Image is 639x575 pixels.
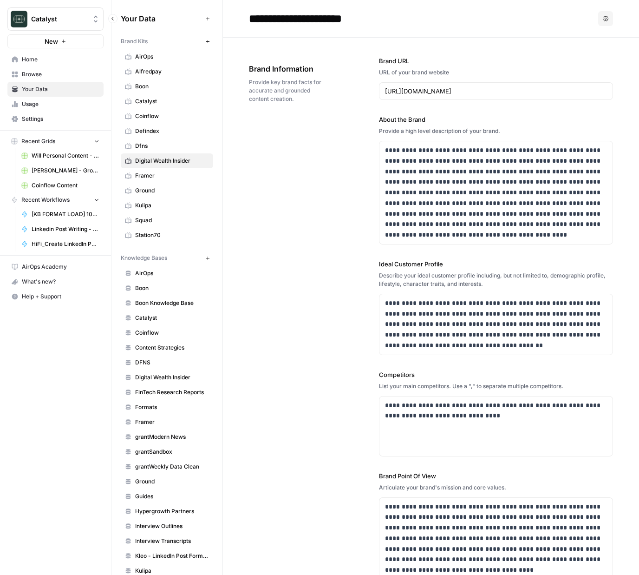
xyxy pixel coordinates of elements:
[121,13,202,24] span: Your Data
[121,370,213,385] a: Digital Wealth Insider
[385,86,607,96] input: www.sundaysoccer.com
[121,504,213,519] a: Hypergrowth Partners
[379,370,613,379] label: Competitors
[121,325,213,340] a: Coinflow
[379,271,613,288] div: Describe your ideal customer profile including, but not limited to, demographic profile, lifestyl...
[32,152,99,160] span: Will Personal Content - [DATE]
[121,94,213,109] a: Catalyst
[121,519,213,534] a: Interview Outlines
[135,552,209,560] span: Kleo - LinkedIn Post Formats
[379,127,613,135] div: Provide a high level description of your brand.
[7,274,104,289] button: What's new?
[135,269,209,278] span: AirOps
[45,37,58,46] span: New
[135,418,209,426] span: Framer
[135,477,209,486] span: Ground
[121,124,213,139] a: Defindex
[379,471,613,481] label: Brand Point Of View
[7,82,104,97] a: Your Data
[32,181,99,190] span: Coinflow Content
[121,109,213,124] a: Coinflow
[121,79,213,94] a: Boon
[121,400,213,415] a: Formats
[135,492,209,501] span: Guides
[135,53,209,61] span: AirOps
[135,112,209,120] span: Coinflow
[121,311,213,325] a: Catalyst
[135,344,209,352] span: Content Strategies
[121,183,213,198] a: Ground
[121,534,213,549] a: Interview Transcripts
[379,259,613,269] label: Ideal Customer Profile
[121,459,213,474] a: grantWeekly Data Clean
[121,254,167,262] span: Knowledge Bases
[121,281,213,296] a: Boon
[135,433,209,441] span: grantModern News
[121,213,213,228] a: Squad
[135,142,209,150] span: Dfns
[121,355,213,370] a: DFNS
[379,68,613,77] div: URL of your brand website
[135,448,209,456] span: grantSandbox
[22,55,99,64] span: Home
[7,289,104,304] button: Help + Support
[7,134,104,148] button: Recent Grids
[135,388,209,397] span: FinTech Research Reports
[249,63,327,74] span: Brand Information
[135,172,209,180] span: Framer
[135,186,209,195] span: Ground
[7,67,104,82] a: Browse
[135,373,209,382] span: Digital Wealth Insider
[121,37,148,46] span: Brand Kits
[121,64,213,79] a: Alfredpay
[135,299,209,307] span: Boon Knowledge Base
[17,148,104,163] a: Will Personal Content - [DATE]
[22,263,99,271] span: AirOps Academy
[135,463,209,471] span: grantWeekly Data Clean
[21,196,70,204] span: Recent Workflows
[135,67,209,76] span: Alfredpay
[135,231,209,239] span: Station70
[21,137,55,145] span: Recent Grids
[121,296,213,311] a: Boon Knowledge Base
[7,112,104,126] a: Settings
[17,237,104,251] a: HiFi_Create LinkedIn Posts from Template
[17,178,104,193] a: Coinflow Content
[135,358,209,367] span: DFNS
[379,56,613,66] label: Brand URL
[121,228,213,243] a: Station70
[135,216,209,225] span: Squad
[17,163,104,178] a: [PERSON_NAME] - Ground Content - [DATE]
[135,567,209,575] span: Kulipa
[32,225,99,233] span: Linkedin Post Writing - [DATE]
[7,193,104,207] button: Recent Workflows
[121,549,213,563] a: Kleo - LinkedIn Post Formats
[7,34,104,48] button: New
[7,7,104,31] button: Workspace: Catalyst
[32,210,99,218] span: [KB FORMAT LOAD] 101 LinkedIn posts
[121,49,213,64] a: AirOps
[135,314,209,322] span: Catalyst
[121,430,213,444] a: grantModern News
[7,259,104,274] a: AirOps Academy
[135,157,209,165] span: Digital Wealth Insider
[121,153,213,168] a: Digital Wealth Insider
[121,444,213,459] a: grantSandbox
[32,166,99,175] span: [PERSON_NAME] - Ground Content - [DATE]
[31,14,87,24] span: Catalyst
[135,507,209,516] span: Hypergrowth Partners
[121,139,213,153] a: Dfns
[135,82,209,91] span: Boon
[135,127,209,135] span: Defindex
[22,100,99,108] span: Usage
[135,537,209,545] span: Interview Transcripts
[379,115,613,124] label: About the Brand
[17,222,104,237] a: Linkedin Post Writing - [DATE]
[17,207,104,222] a: [KB FORMAT LOAD] 101 LinkedIn posts
[135,201,209,210] span: Kulipa
[379,382,613,390] div: List your main competitors. Use a "," to separate multiple competitors.
[121,415,213,430] a: Framer
[379,483,613,492] div: Articulate your brand's mission and core values.
[121,266,213,281] a: AirOps
[121,489,213,504] a: Guides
